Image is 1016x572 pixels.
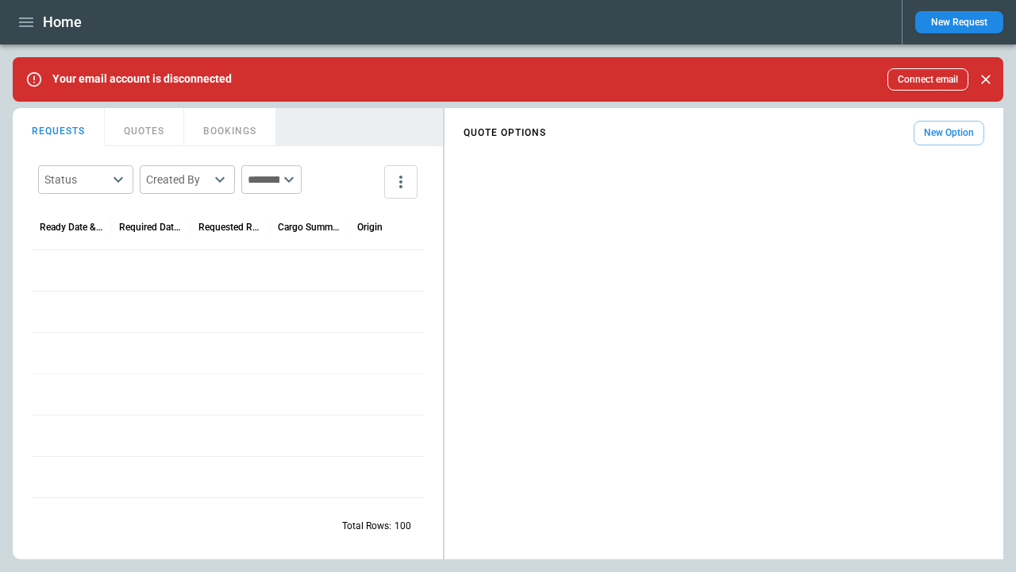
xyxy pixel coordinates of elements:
[198,222,262,233] div: Requested Route
[43,13,82,32] h1: Home
[342,520,391,533] p: Total Rows:
[13,108,105,146] button: REQUESTS
[384,165,418,199] button: more
[914,121,984,145] button: New Option
[444,114,1003,152] div: scrollable content
[105,108,184,146] button: QUOTES
[394,520,411,533] p: 100
[975,62,997,97] div: dismiss
[184,108,276,146] button: BOOKINGS
[44,172,108,187] div: Status
[975,68,997,91] button: Close
[119,222,183,233] div: Required Date & Time (UTC)
[278,222,341,233] div: Cargo Summary
[40,222,103,233] div: Ready Date & Time (UTC)
[464,129,546,137] h4: QUOTE OPTIONS
[357,222,383,233] div: Origin
[915,11,1003,33] button: New Request
[146,172,210,187] div: Created By
[52,72,232,86] p: Your email account is disconnected
[887,68,968,91] button: Connect email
